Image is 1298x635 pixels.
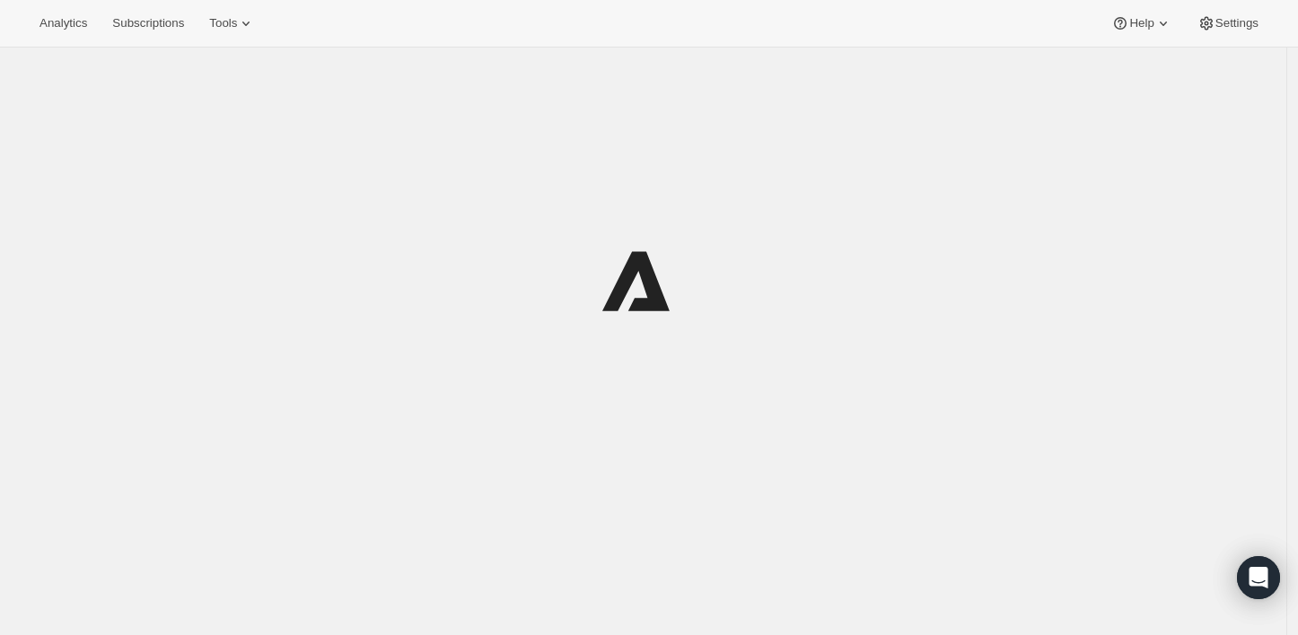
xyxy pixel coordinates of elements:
span: Settings [1215,16,1259,30]
span: Analytics [39,16,87,30]
span: Tools [209,16,237,30]
div: Open Intercom Messenger [1237,556,1280,599]
button: Settings [1187,11,1269,36]
button: Help [1101,11,1182,36]
button: Tools [198,11,266,36]
span: Subscriptions [112,16,184,30]
button: Subscriptions [101,11,195,36]
button: Analytics [29,11,98,36]
span: Help [1129,16,1153,30]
